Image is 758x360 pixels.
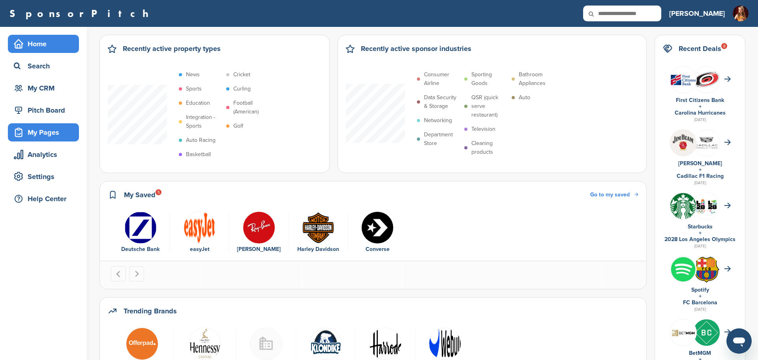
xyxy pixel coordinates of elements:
[184,211,216,244] img: Data
[186,136,216,145] p: Auto Racing
[733,6,749,21] img: Sina drums profile pic
[156,189,161,195] div: 5
[115,211,166,254] a: Data Deutsche Bank
[669,8,725,19] h3: [PERSON_NAME]
[352,211,403,254] a: Converse logo Converse
[693,130,720,156] img: Fcgoatp8 400x400
[233,122,243,130] p: Golf
[111,211,170,254] div: 1 of 5
[689,350,711,356] a: BetMGM
[590,191,630,198] span: Go to my saved
[186,85,202,93] p: Sports
[233,85,251,93] p: Curling
[670,193,696,219] img: Open uri20141112 50798 1m0bak2
[170,211,229,254] div: 2 of 5
[124,189,156,200] h2: My Saved
[693,193,720,219] img: Csrq75nh 400x400
[519,93,530,102] p: Auto
[670,326,696,339] img: Screen shot 2020 11 05 at 10.46.00 am
[293,245,343,254] div: Harley Davidson
[124,211,157,244] img: Data
[675,109,726,116] a: Carolina Hurricanes
[663,306,737,313] div: [DATE]
[186,70,200,79] p: News
[424,116,452,125] p: Networking
[8,123,79,141] a: My Pages
[8,57,79,75] a: Search
[12,147,79,162] div: Analytics
[8,168,79,186] a: Settings
[12,192,79,206] div: Help Center
[676,97,724,104] a: First Citizens Bank
[424,130,460,148] p: Department Store
[186,150,211,159] p: Basketball
[663,179,737,187] div: [DATE]
[178,328,232,359] a: Open uri20141112 50798 1ezjo06
[699,230,702,236] a: +
[663,243,737,250] div: [DATE]
[186,99,210,107] p: Education
[9,8,154,19] a: SponsorPitch
[12,103,79,117] div: Pitch Board
[670,130,696,156] img: Jyyddrmw 400x400
[429,328,461,360] img: 330px webull logopng
[699,103,702,110] a: +
[693,319,720,346] img: Inc kuuz 400x400
[8,79,79,97] a: My CRM
[519,70,555,88] p: Bathroom Appliances
[664,236,735,243] a: 2028 Los Angeles Olympics
[310,328,342,360] img: Open uri20141112 50798 63400t
[243,211,275,244] img: 12803234 10154108966029406 699147700004567737 n
[250,328,282,360] img: Buildingmissing
[12,170,79,184] div: Settings
[693,71,720,88] img: Open uri20141112 64162 1shn62e?1415805732
[289,211,348,254] div: 4 of 5
[348,211,407,254] div: 5 of 5
[8,145,79,164] a: Analytics
[683,299,717,306] a: FC Barcelona
[300,328,351,359] a: Open uri20141112 50798 63400t
[233,245,284,254] div: [PERSON_NAME]
[8,190,79,208] a: Help Center
[12,59,79,73] div: Search
[471,125,495,134] p: Television
[419,328,471,359] a: 330px webull logopng
[302,211,334,244] img: Open uri20141112 50798 1hglek5
[471,93,508,119] p: QSR (quick serve restaurant)
[424,70,460,88] p: Consumer Airline
[361,211,394,244] img: Converse logo
[691,286,709,293] a: Spotify
[233,99,270,116] p: Football (American)
[471,139,508,156] p: Cleaning products
[115,328,169,359] a: Offerpad
[699,293,702,300] a: +
[678,160,722,167] a: [PERSON_NAME]
[471,70,508,88] p: Sporting Goods
[8,35,79,53] a: Home
[590,190,638,199] a: Go to my saved
[424,93,460,111] p: Data Security & Storage
[12,81,79,95] div: My CRM
[369,328,402,360] img: Data
[721,43,727,49] div: 8
[352,245,403,254] div: Converse
[123,43,221,54] h2: Recently active property types
[679,43,721,54] h2: Recent Deals
[233,70,250,79] p: Cricket
[115,245,166,254] div: Deutsche Bank
[8,101,79,119] a: Pitch Board
[669,5,725,22] a: [PERSON_NAME]
[229,211,289,254] div: 3 of 5
[126,328,158,360] img: Offerpad
[688,223,713,230] a: Starbucks
[699,166,702,173] a: +
[293,211,343,254] a: Open uri20141112 50798 1hglek5 Harley Davidson
[189,328,221,360] img: Open uri20141112 50798 1ezjo06
[726,328,752,354] iframe: Button to launch messaging window
[670,71,696,89] img: Open uri20141112 50798 148hg1y
[693,256,720,283] img: Open uri20141112 64162 1yeofb6?1415809477
[663,116,737,123] div: [DATE]
[174,245,225,254] div: easyJet
[111,266,126,281] button: Go to last slide
[129,266,144,281] button: Next slide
